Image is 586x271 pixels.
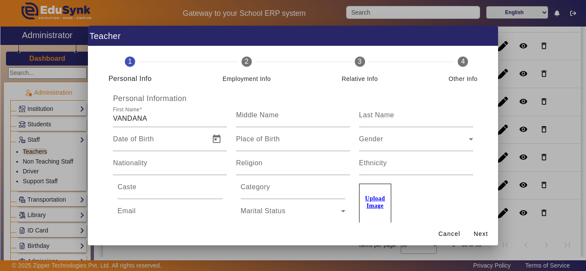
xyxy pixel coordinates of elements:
button: Open calendar [206,129,227,149]
mat-label: Place of Birth [236,135,280,143]
span: Marital Status [241,209,341,220]
button: Cancel [435,226,464,242]
input: Nationality [113,161,227,172]
div: Relative Info [341,74,378,84]
input: Place of Birth [236,137,350,148]
u: Upload Image [365,195,385,209]
h5: Personal Information [109,94,477,103]
input: Ethnicity [359,161,473,172]
div: Personal Info [109,74,152,84]
input: Date of Birth [113,137,205,148]
button: Next [467,226,495,242]
input: Last Name [359,113,473,124]
mat-label: Caste [118,183,136,191]
input: Middle Name [236,113,350,124]
input: First Name* [113,113,227,124]
mat-label: Last Name [359,111,394,119]
span: 3 [358,57,362,67]
div: Other Info [449,74,477,84]
input: Category [241,185,346,196]
mat-label: Nationality [113,159,147,167]
input: Religion [236,161,350,172]
span: 4 [461,57,465,67]
span: Gender [359,137,469,148]
mat-label: Date of Birth [113,135,154,143]
mat-label: Middle Name [236,111,279,119]
input: Caste [118,185,223,196]
mat-label: Marital Status [241,207,286,214]
mat-label: Email [118,207,136,214]
span: 2 [245,57,248,67]
mat-label: Religion [236,159,263,167]
mat-label: Category [241,183,270,191]
span: Next [474,229,488,238]
mat-label: Ethnicity [359,159,387,167]
span: 1 [128,57,132,67]
span: Cancel [438,229,460,238]
div: Employment Info [223,74,271,84]
input: Email [118,209,223,220]
mat-label: Gender [359,135,383,143]
h1: Teacher [88,26,498,46]
mat-label: First Name [113,107,139,113]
